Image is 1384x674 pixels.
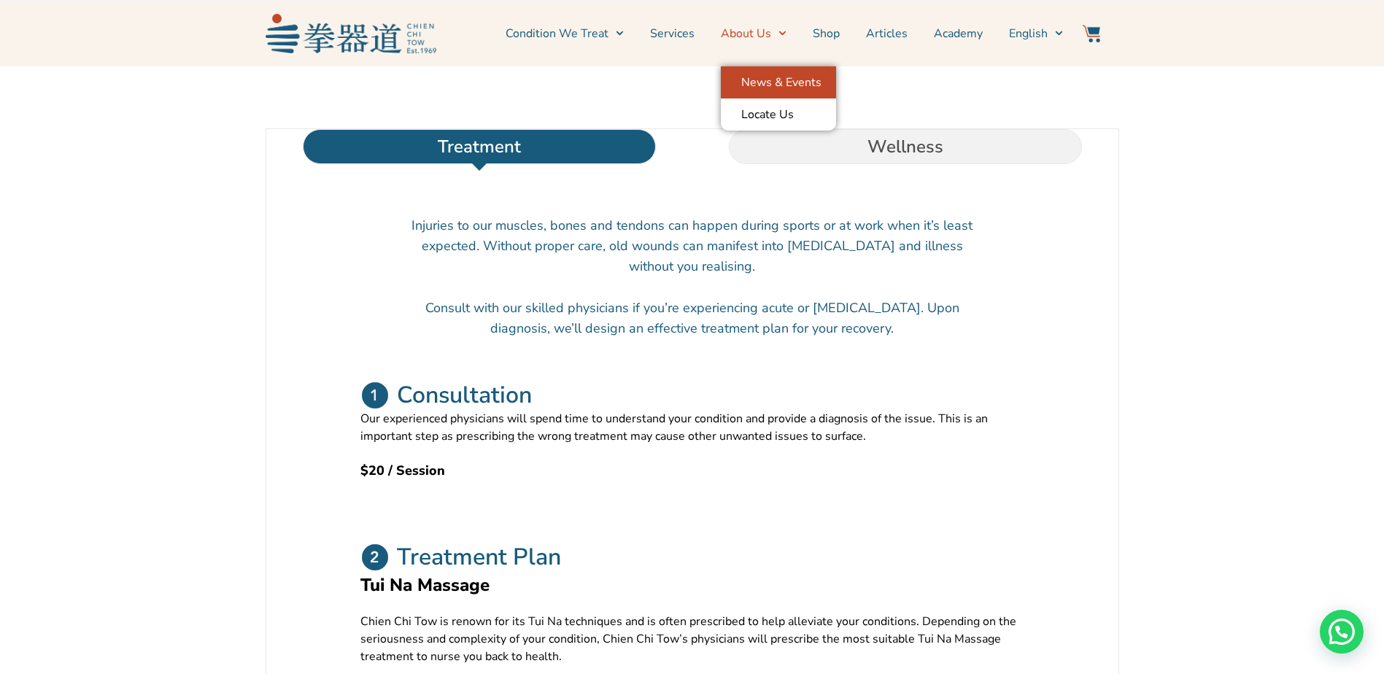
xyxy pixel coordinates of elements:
[360,410,1024,445] p: Our experienced physicians will spend time to understand your condition and provide a diagnosis o...
[813,15,840,52] a: Shop
[1009,15,1063,52] a: English
[506,15,624,52] a: Condition We Treat
[1009,25,1048,42] span: English
[721,66,836,98] a: News & Events
[866,15,908,52] a: Articles
[397,381,532,410] h2: Consultation
[934,15,983,52] a: Academy
[444,15,1064,52] nav: Menu
[721,15,786,52] a: About Us
[1083,25,1100,42] img: Website Icon-03
[411,298,973,338] p: Consult with our skilled physicians if you’re experiencing acute or [MEDICAL_DATA]. Upon diagnosi...
[360,460,1024,481] h2: $20 / Session
[360,613,1024,665] p: Chien Chi Tow is renown for its Tui Na techniques and is often prescribed to help alleviate your ...
[411,215,973,276] p: Injuries to our muscles, bones and tendons can happen during sports or at work when it’s least ex...
[650,15,695,52] a: Services
[721,98,836,131] a: Locate Us
[360,572,1024,598] h2: Tui Na Massage
[721,66,836,131] ul: About Us
[397,543,561,572] h2: Treatment Plan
